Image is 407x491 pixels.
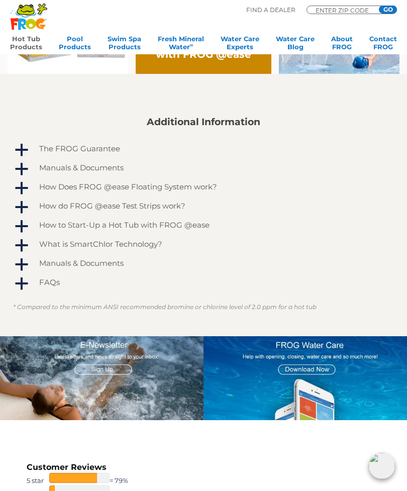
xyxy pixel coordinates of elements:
a: Swim SpaProducts [108,35,141,55]
a: a What is SmartChlor Technology? [13,237,394,253]
a: a How to Start-Up a Hot Tub with FROG @ease [13,218,394,234]
span: a [14,143,29,158]
span: a [14,162,29,177]
a: PoolProducts [59,35,91,55]
span: a [14,200,29,215]
a: Hot TubProducts [10,35,42,55]
h3: Customer Reviews [27,462,145,473]
span: a [14,219,29,234]
span: a [14,276,29,291]
span: a [14,181,29,196]
a: Water CareBlog [276,35,315,55]
a: ContactFROG [369,35,397,55]
span: a [14,238,29,253]
em: * Compared to the minimum ANSI recommended bromine or chlorine level of 2.0 ppm for a hot tub [13,303,317,311]
a: AboutFROG [331,35,353,55]
a: Fresh MineralWater∞ [158,35,204,55]
h4: The FROG Guarantee [39,144,120,153]
a: a How do FROG @ease Test Strips work? [13,199,394,215]
h4: Manuals & Documents [39,163,124,172]
a: Water CareExperts [221,35,259,55]
a: a Manuals & Documents [13,161,394,177]
span: 5 star [27,475,49,485]
p: Find A Dealer [246,6,295,15]
h4: How Does FROG @ease Floating System work? [39,182,217,191]
input: GO [379,6,397,14]
h4: Manuals & Documents [39,259,124,267]
span: a [14,257,29,272]
a: 5 star= 79% [27,473,145,485]
h4: How to Start-Up a Hot Tub with FROG @ease [39,221,210,229]
sup: ∞ [190,42,193,48]
input: Zip Code Form [315,8,375,13]
img: openIcon [369,453,395,479]
a: a How Does FROG @ease Floating System work? [13,180,394,196]
img: App Graphic [203,336,407,421]
a: a FAQs [13,275,394,291]
h2: Additional Information [13,117,394,128]
h4: What is SmartChlor Technology? [39,240,162,248]
h4: FAQs [39,278,60,286]
h4: How do FROG @ease Test Strips work? [39,202,185,210]
a: a The FROG Guarantee [13,142,394,158]
a: a Manuals & Documents [13,256,394,272]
